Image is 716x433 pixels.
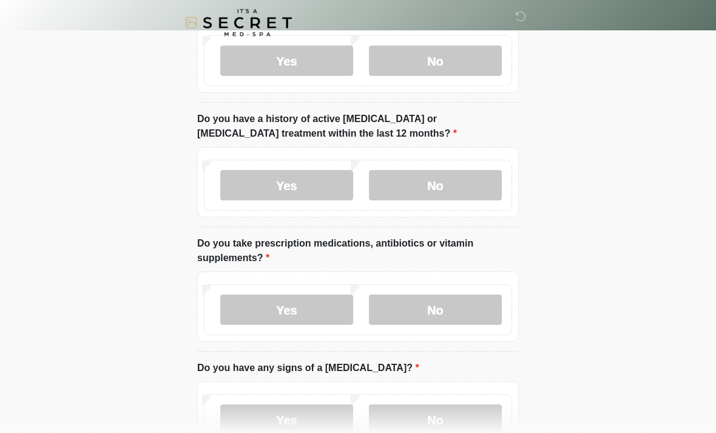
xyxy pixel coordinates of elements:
label: Do you have a history of active [MEDICAL_DATA] or [MEDICAL_DATA] treatment within the last 12 mon... [197,112,519,141]
label: Yes [220,295,353,326]
label: Do you have any signs of a [MEDICAL_DATA]? [197,361,419,376]
label: No [369,46,502,77]
label: No [369,171,502,201]
label: Yes [220,171,353,201]
label: Do you take prescription medications, antibiotics or vitamin supplements? [197,237,519,266]
label: Yes [220,46,353,77]
label: No [369,295,502,326]
img: It's A Secret Med Spa Logo [185,9,292,36]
